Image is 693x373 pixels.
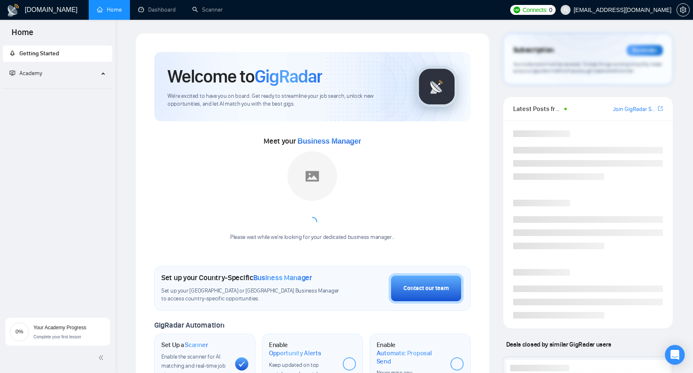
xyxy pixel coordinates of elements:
[33,335,81,339] span: Complete your first lesson
[503,337,615,352] span: Deals closed by similar GigRadar users
[514,7,520,13] img: upwork-logo.png
[269,341,336,357] h1: Enable
[403,284,449,293] div: Contact our team
[563,7,568,13] span: user
[97,6,122,13] a: homeHome
[513,61,662,74] span: Your subscription will be renewed. To keep things running smoothly, make sure your payment method...
[627,45,663,56] div: Reminder
[161,287,343,303] span: Set up your [GEOGRAPHIC_DATA] or [GEOGRAPHIC_DATA] Business Manager to access country-specific op...
[33,325,86,331] span: Your Academy Progress
[513,43,554,57] span: Subscription
[613,105,656,114] a: Join GigRadar Slack Community
[9,70,15,76] span: fund-projection-screen
[523,5,547,14] span: Connects:
[658,105,663,112] span: export
[19,70,42,77] span: Academy
[167,92,403,108] span: We're excited to have you on board. Get ready to streamline your job search, unlock new opportuni...
[7,4,20,17] img: logo
[676,7,690,13] a: setting
[677,7,689,13] span: setting
[676,3,690,17] button: setting
[3,45,112,62] li: Getting Started
[389,273,464,304] button: Contact our team
[9,70,42,77] span: Academy
[3,85,112,90] li: Academy Homepage
[288,151,337,201] img: placeholder.png
[665,345,685,365] div: Open Intercom Messenger
[549,5,552,14] span: 0
[264,137,361,146] span: Meet your
[658,105,663,113] a: export
[306,216,319,229] span: loading
[185,341,208,349] span: Scanner
[297,137,361,145] span: Business Manager
[377,341,444,365] h1: Enable
[161,273,312,282] h1: Set up your Country-Specific
[19,50,59,57] span: Getting Started
[98,354,106,362] span: double-left
[513,104,562,114] span: Latest Posts from the GigRadar Community
[416,66,457,107] img: gigradar-logo.png
[9,329,29,334] span: 0%
[225,234,400,241] div: Please wait while we're looking for your dedicated business manager...
[377,349,444,365] span: Automatic Proposal Send
[5,26,40,44] span: Home
[9,50,15,56] span: rocket
[154,321,224,330] span: GigRadar Automation
[253,273,312,282] span: Business Manager
[192,6,223,13] a: searchScanner
[161,341,208,349] h1: Set Up a
[269,349,321,357] span: Opportunity Alerts
[255,65,322,87] span: GigRadar
[138,6,176,13] a: dashboardDashboard
[167,65,322,87] h1: Welcome to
